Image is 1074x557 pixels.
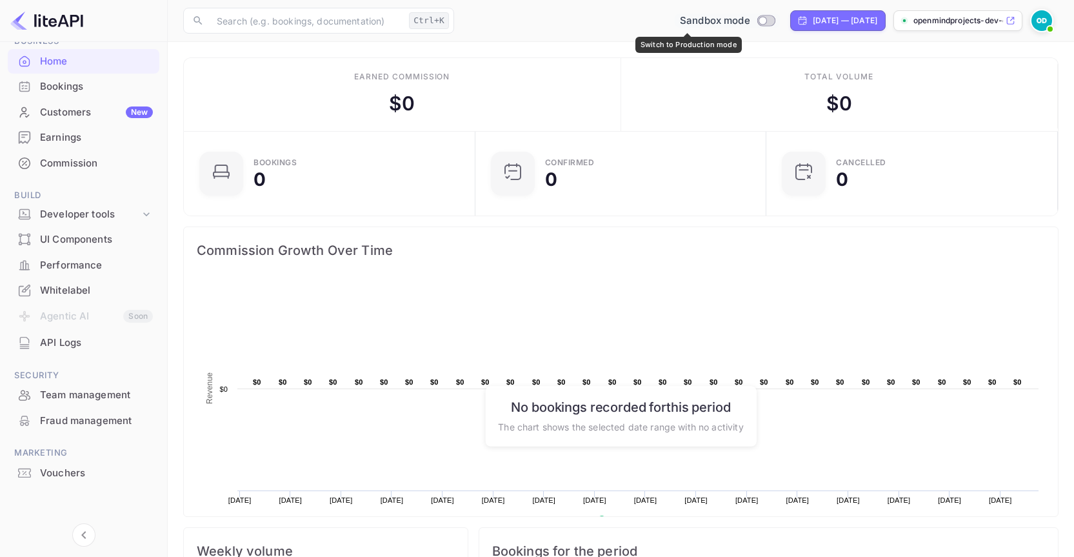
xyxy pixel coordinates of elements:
[8,278,159,302] a: Whitelabel
[8,74,159,98] a: Bookings
[837,496,860,504] text: [DATE]
[40,54,153,69] div: Home
[8,74,159,99] div: Bookings
[40,105,153,120] div: Customers
[506,378,515,386] text: $0
[254,159,297,167] div: Bookings
[8,369,159,383] span: Security
[988,378,997,386] text: $0
[963,378,971,386] text: $0
[8,125,159,150] div: Earnings
[610,516,643,525] text: Revenue
[735,496,759,504] text: [DATE]
[811,378,819,386] text: $0
[545,159,595,167] div: Confirmed
[8,461,159,485] a: Vouchers
[126,106,153,118] div: New
[582,378,591,386] text: $0
[355,378,363,386] text: $0
[498,420,743,433] p: The chart shows the selected date range with no activity
[826,89,852,118] div: $ 0
[635,37,742,53] div: Switch to Production mode
[8,203,159,226] div: Developer tools
[40,79,153,94] div: Bookings
[684,496,708,504] text: [DATE]
[8,253,159,278] div: Performance
[498,399,743,414] h6: No bookings recorded for this period
[254,170,266,188] div: 0
[836,378,844,386] text: $0
[354,71,450,83] div: Earned commission
[545,170,557,188] div: 0
[380,378,388,386] text: $0
[8,188,159,203] span: Build
[8,409,159,434] div: Fraud management
[228,496,252,504] text: [DATE]
[430,378,439,386] text: $0
[659,378,667,386] text: $0
[279,378,287,386] text: $0
[219,385,228,393] text: $0
[532,496,555,504] text: [DATE]
[887,378,895,386] text: $0
[938,496,961,504] text: [DATE]
[1031,10,1052,31] img: OpenmindProjects Dev
[913,15,1003,26] p: openmindprojects-dev-q...
[8,253,159,277] a: Performance
[8,49,159,73] a: Home
[938,378,946,386] text: $0
[8,461,159,486] div: Vouchers
[836,159,886,167] div: CANCELLED
[532,378,541,386] text: $0
[381,496,404,504] text: [DATE]
[634,496,657,504] text: [DATE]
[8,125,159,149] a: Earnings
[8,49,159,74] div: Home
[40,283,153,298] div: Whitelabel
[608,378,617,386] text: $0
[8,278,159,303] div: Whitelabel
[197,240,1045,261] span: Commission Growth Over Time
[675,14,780,28] div: Switch to Production mode
[10,10,83,31] img: LiteAPI logo
[1013,378,1022,386] text: $0
[72,523,95,547] button: Collapse navigation
[40,207,140,222] div: Developer tools
[40,130,153,145] div: Earnings
[40,388,153,403] div: Team management
[862,378,870,386] text: $0
[888,496,911,504] text: [DATE]
[8,227,159,251] a: UI Components
[680,14,750,28] span: Sandbox mode
[405,378,413,386] text: $0
[304,378,312,386] text: $0
[557,378,566,386] text: $0
[8,330,159,356] div: API Logs
[8,100,159,125] div: CustomersNew
[8,151,159,175] a: Commission
[684,378,692,386] text: $0
[912,378,920,386] text: $0
[8,227,159,252] div: UI Components
[989,496,1012,504] text: [DATE]
[482,496,505,504] text: [DATE]
[735,378,743,386] text: $0
[8,100,159,124] a: CustomersNew
[40,414,153,429] div: Fraud management
[804,71,873,83] div: Total volume
[836,170,848,188] div: 0
[431,496,454,504] text: [DATE]
[40,258,153,273] div: Performance
[8,409,159,432] a: Fraud management
[8,383,159,408] div: Team management
[790,10,886,31] div: Click to change the date range period
[786,378,794,386] text: $0
[209,8,404,34] input: Search (e.g. bookings, documentation)
[40,336,153,350] div: API Logs
[40,232,153,247] div: UI Components
[8,330,159,354] a: API Logs
[40,466,153,481] div: Vouchers
[409,12,449,29] div: Ctrl+K
[813,15,877,26] div: [DATE] — [DATE]
[710,378,718,386] text: $0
